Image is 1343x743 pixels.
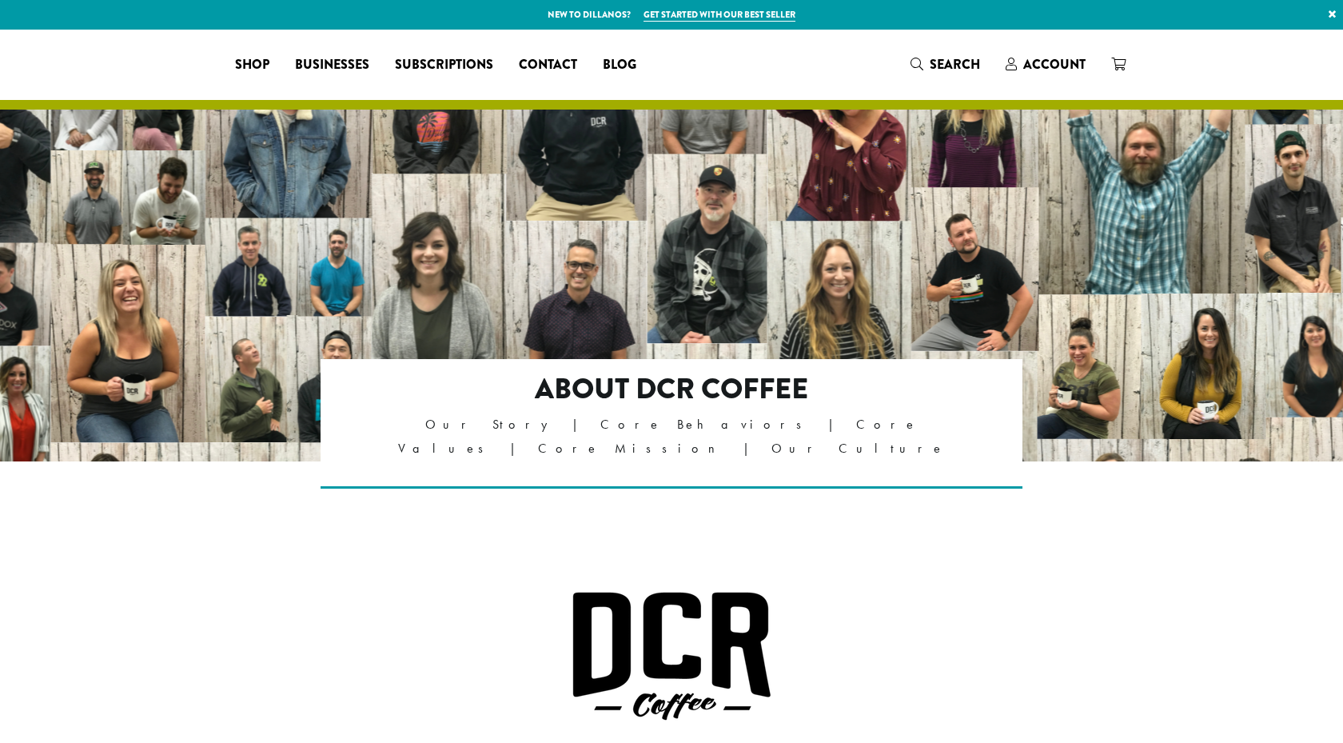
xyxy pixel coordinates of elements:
h2: About DCR Coffee [390,372,954,406]
span: Account [1023,55,1086,74]
span: Subscriptions [395,55,493,75]
a: Shop [222,52,282,78]
span: Businesses [295,55,369,75]
span: Search [930,55,980,74]
span: Shop [235,55,269,75]
a: Search [898,51,993,78]
span: Blog [603,55,636,75]
img: DCR Coffee Logo [572,591,771,721]
span: Contact [519,55,577,75]
a: Get started with our best seller [644,8,795,22]
p: Our Story | Core Behaviors | Core Values | Core Mission | Our Culture [390,413,954,461]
